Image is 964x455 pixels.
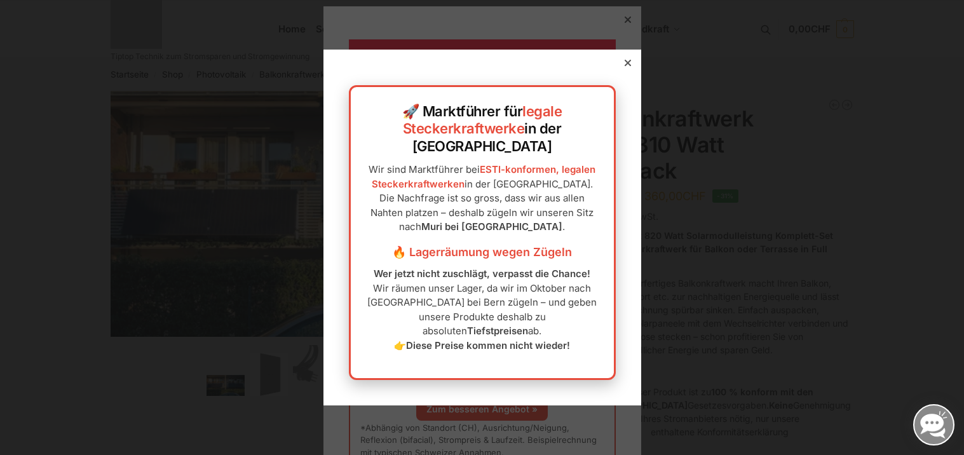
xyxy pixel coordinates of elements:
strong: Tiefstpreisen [467,325,528,337]
strong: Diese Preise kommen nicht wieder! [406,339,570,351]
p: Wir sind Marktführer bei in der [GEOGRAPHIC_DATA]. Die Nachfrage ist so gross, dass wir aus allen... [363,163,601,234]
h3: 🔥 Lagerräumung wegen Zügeln [363,244,601,261]
strong: Muri bei [GEOGRAPHIC_DATA] [421,221,562,233]
strong: Wer jetzt nicht zuschlägt, verpasst die Chance! [374,268,590,280]
a: legale Steckerkraftwerke [403,103,562,137]
a: ESTI-konformen, legalen Steckerkraftwerken [372,163,596,190]
p: Wir räumen unser Lager, da wir im Oktober nach [GEOGRAPHIC_DATA] bei Bern zügeln – und geben unse... [363,267,601,353]
h2: 🚀 Marktführer für in der [GEOGRAPHIC_DATA] [363,103,601,156]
